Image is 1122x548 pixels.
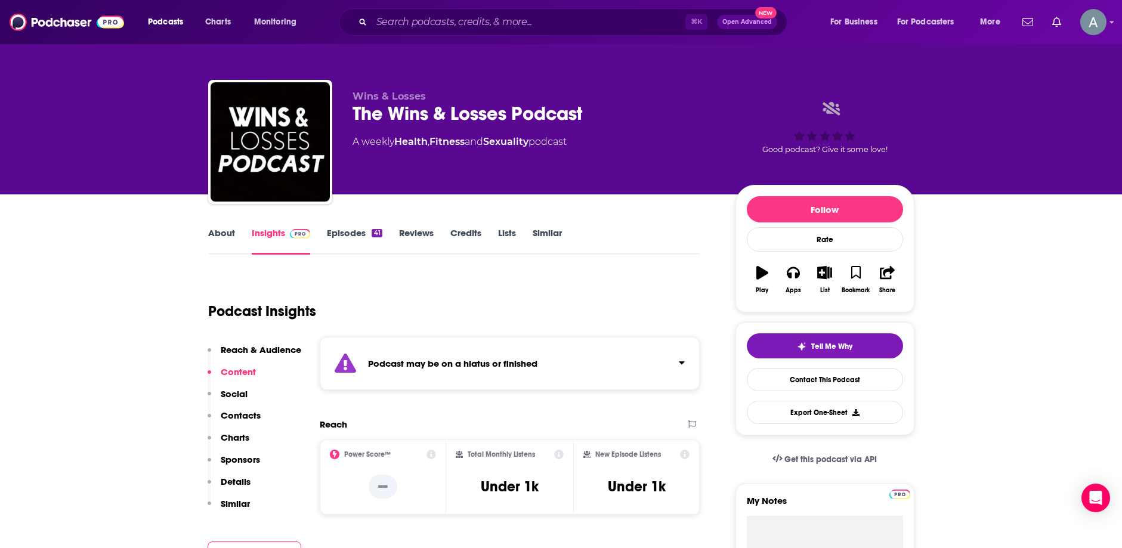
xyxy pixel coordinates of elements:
[1080,9,1106,35] img: User Profile
[608,478,666,496] h3: Under 1k
[889,490,910,499] img: Podchaser Pro
[747,333,903,358] button: tell me why sparkleTell Me Why
[897,14,954,30] span: For Podcasters
[756,287,768,294] div: Play
[747,495,903,516] label: My Notes
[221,454,260,465] p: Sponsors
[205,14,231,30] span: Charts
[755,7,777,18] span: New
[1080,9,1106,35] span: Logged in as aseymour
[778,258,809,301] button: Apps
[822,13,892,32] button: open menu
[221,432,249,443] p: Charts
[221,366,256,377] p: Content
[871,258,902,301] button: Share
[208,388,248,410] button: Social
[208,432,249,454] button: Charts
[879,287,895,294] div: Share
[498,227,516,255] a: Lists
[889,13,972,32] button: open menu
[320,419,347,430] h2: Reach
[465,136,483,147] span: and
[221,410,261,421] p: Contacts
[533,227,562,255] a: Similar
[747,258,778,301] button: Play
[763,445,887,474] a: Get this podcast via API
[208,366,256,388] button: Content
[327,227,382,255] a: Episodes41
[353,91,426,102] span: Wins & Losses
[1080,9,1106,35] button: Show profile menu
[820,287,830,294] div: List
[221,344,301,355] p: Reach & Audience
[208,227,235,255] a: About
[784,454,877,465] span: Get this podcast via API
[840,258,871,301] button: Bookmark
[208,410,261,432] button: Contacts
[140,13,199,32] button: open menu
[208,476,251,498] button: Details
[980,14,1000,30] span: More
[717,15,777,29] button: Open AdvancedNew
[747,401,903,424] button: Export One-Sheet
[221,388,248,400] p: Social
[208,344,301,366] button: Reach & Audience
[889,488,910,499] a: Pro website
[450,227,481,255] a: Credits
[211,82,330,202] img: The Wins & Losses Podcast
[429,136,465,147] a: Fitness
[254,14,296,30] span: Monitoring
[372,13,685,32] input: Search podcasts, credits, & more...
[797,342,806,351] img: tell me why sparkle
[1047,12,1066,32] a: Show notifications dropdown
[468,450,535,459] h2: Total Monthly Listens
[10,11,124,33] img: Podchaser - Follow, Share and Rate Podcasts
[350,8,799,36] div: Search podcasts, credits, & more...
[208,454,260,476] button: Sponsors
[221,476,251,487] p: Details
[353,135,567,149] div: A weekly podcast
[483,136,528,147] a: Sexuality
[972,13,1015,32] button: open menu
[344,450,391,459] h2: Power Score™
[394,136,428,147] a: Health
[197,13,238,32] a: Charts
[221,498,250,509] p: Similar
[735,91,914,165] div: Good podcast? Give it some love!
[369,475,397,499] p: --
[290,229,311,239] img: Podchaser Pro
[208,498,250,520] button: Similar
[368,358,537,369] strong: Podcast may be on a hiatus or finished
[428,136,429,147] span: ,
[842,287,870,294] div: Bookmark
[208,302,316,320] h1: Podcast Insights
[320,337,700,390] section: Click to expand status details
[148,14,183,30] span: Podcasts
[811,342,852,351] span: Tell Me Why
[747,368,903,391] a: Contact This Podcast
[1081,484,1110,512] div: Open Intercom Messenger
[1018,12,1038,32] a: Show notifications dropdown
[252,227,311,255] a: InsightsPodchaser Pro
[762,145,888,154] span: Good podcast? Give it some love!
[747,196,903,222] button: Follow
[722,19,772,25] span: Open Advanced
[786,287,801,294] div: Apps
[372,229,382,237] div: 41
[747,227,903,252] div: Rate
[399,227,434,255] a: Reviews
[595,450,661,459] h2: New Episode Listens
[481,478,539,496] h3: Under 1k
[809,258,840,301] button: List
[830,14,877,30] span: For Business
[685,14,707,30] span: ⌘ K
[246,13,312,32] button: open menu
